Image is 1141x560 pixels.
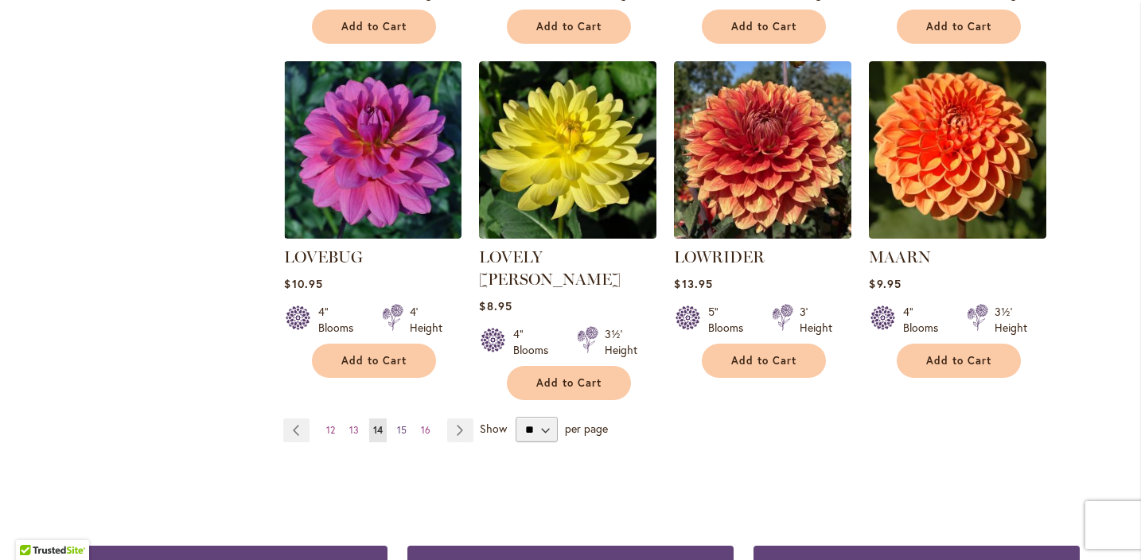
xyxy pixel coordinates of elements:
[480,421,507,436] span: Show
[674,227,851,242] a: Lowrider
[869,276,901,291] span: $9.95
[322,418,339,442] a: 12
[373,424,383,436] span: 14
[869,227,1046,242] a: MAARN
[731,20,796,33] span: Add to Cart
[513,326,558,358] div: 4" Blooms
[605,326,637,358] div: 3½' Height
[479,247,621,289] a: LOVELY [PERSON_NAME]
[417,418,434,442] a: 16
[926,20,991,33] span: Add to Cart
[536,376,602,390] span: Add to Cart
[345,418,363,442] a: 13
[341,354,407,367] span: Add to Cart
[507,10,631,44] button: Add to Cart
[312,10,436,44] button: Add to Cart
[702,344,826,378] button: Add to Cart
[903,304,948,336] div: 4" Blooms
[479,298,512,313] span: $8.95
[674,247,765,266] a: LOWRIDER
[479,227,656,242] a: LOVELY RITA
[708,304,753,336] div: 5" Blooms
[897,344,1021,378] button: Add to Cart
[731,354,796,367] span: Add to Cart
[12,504,56,548] iframe: Launch Accessibility Center
[284,276,322,291] span: $10.95
[312,344,436,378] button: Add to Cart
[284,61,461,239] img: LOVEBUG
[507,366,631,400] button: Add to Cart
[393,418,411,442] a: 15
[800,304,832,336] div: 3' Height
[397,424,407,436] span: 15
[674,61,851,239] img: Lowrider
[479,61,656,239] img: LOVELY RITA
[284,247,363,266] a: LOVEBUG
[410,304,442,336] div: 4' Height
[565,421,608,436] span: per page
[995,304,1027,336] div: 3½' Height
[926,354,991,367] span: Add to Cart
[674,276,712,291] span: $13.95
[702,10,826,44] button: Add to Cart
[284,227,461,242] a: LOVEBUG
[897,10,1021,44] button: Add to Cart
[421,424,430,436] span: 16
[349,424,359,436] span: 13
[326,424,335,436] span: 12
[318,304,363,336] div: 4" Blooms
[869,61,1046,239] img: MAARN
[341,20,407,33] span: Add to Cart
[536,20,602,33] span: Add to Cart
[869,247,931,266] a: MAARN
